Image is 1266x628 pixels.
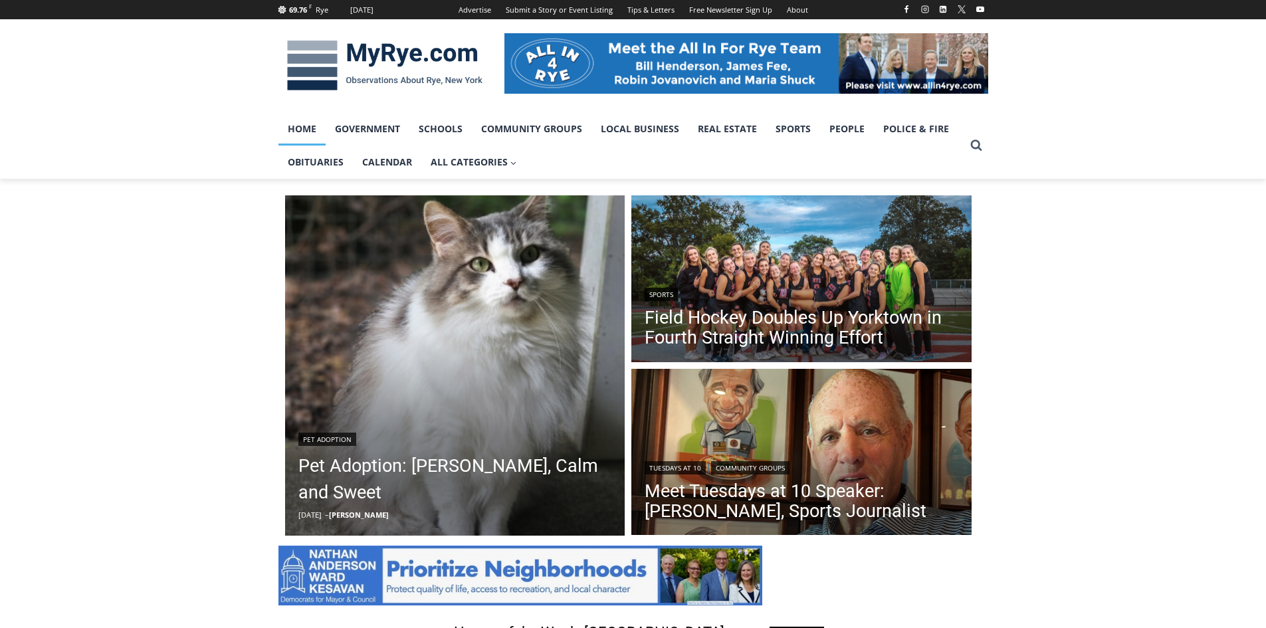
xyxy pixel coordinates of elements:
a: Read More Pet Adoption: Mona, Calm and Sweet [285,195,625,536]
a: Schools [409,112,472,146]
a: Meet Tuesdays at 10 Speaker: [PERSON_NAME], Sports Journalist [645,481,958,521]
span: – [325,510,329,520]
button: View Search Form [964,134,988,157]
a: Home [278,112,326,146]
a: All Categories [421,146,526,179]
a: Field Hockey Doubles Up Yorktown in Fourth Straight Winning Effort [645,308,958,348]
time: [DATE] [298,510,322,520]
a: Read More Field Hockey Doubles Up Yorktown in Fourth Straight Winning Effort [631,195,972,366]
img: (PHOTO: Mark Mulvoy at the Burning Tree Club in Bethesda, Maryland. Contributed.) [631,369,972,539]
a: Local Business [591,112,688,146]
a: Instagram [917,1,933,17]
div: | [645,459,958,474]
a: Linkedin [935,1,951,17]
a: YouTube [972,1,988,17]
a: X [954,1,970,17]
nav: Primary Navigation [278,112,964,179]
div: [DATE] [350,4,373,16]
a: Read More Meet Tuesdays at 10 Speaker: Mark Mulvoy, Sports Journalist [631,369,972,539]
a: [PERSON_NAME] [329,510,389,520]
a: Police & Fire [874,112,958,146]
img: All in for Rye [504,33,988,93]
a: Obituaries [278,146,353,179]
img: [PHOTO: Mona. Contributed.] [285,195,625,536]
img: (PHOTO: The 2025 Rye Field Hockey team. Credit: Maureen Tsuchida.) [631,195,972,366]
a: Calendar [353,146,421,179]
a: Tuesdays at 10 [645,461,706,474]
span: F [309,3,312,10]
a: Real Estate [688,112,766,146]
a: Government [326,112,409,146]
a: Pet Adoption [298,433,356,446]
a: Sports [766,112,820,146]
span: All Categories [431,155,517,169]
a: Facebook [898,1,914,17]
a: Sports [645,288,678,301]
a: Community Groups [472,112,591,146]
div: Rye [316,4,328,16]
a: Pet Adoption: [PERSON_NAME], Calm and Sweet [298,453,612,506]
img: MyRye.com [278,31,491,100]
a: People [820,112,874,146]
a: Community Groups [711,461,790,474]
span: 69.76 [289,5,307,15]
